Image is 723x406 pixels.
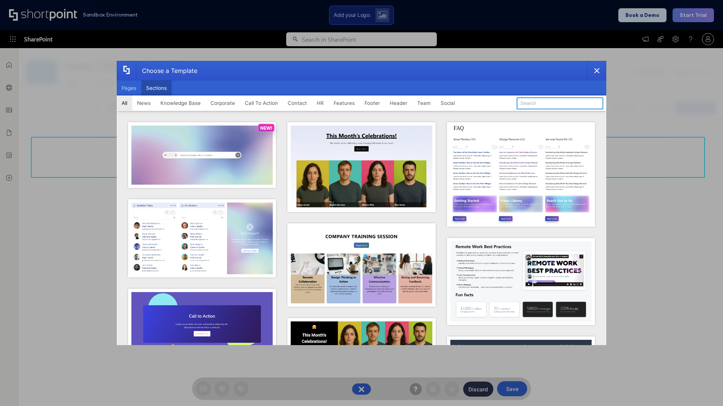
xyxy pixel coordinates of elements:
[206,95,240,111] button: Corporate
[136,61,197,80] div: Choose a Template
[360,95,385,111] button: Footer
[412,95,436,111] button: Team
[260,125,272,131] p: NEW!
[117,95,132,111] button: All
[385,95,412,111] button: Header
[156,95,206,111] button: Knowledge Base
[517,97,603,109] input: Search
[312,95,329,111] button: HR
[117,80,141,95] button: Pages
[436,95,460,111] button: Social
[240,95,283,111] button: Call To Action
[141,80,172,95] button: Sections
[685,370,723,406] iframe: Chat Widget
[283,95,312,111] button: Contact
[117,61,606,345] div: template selector
[132,95,156,111] button: News
[329,95,360,111] button: Features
